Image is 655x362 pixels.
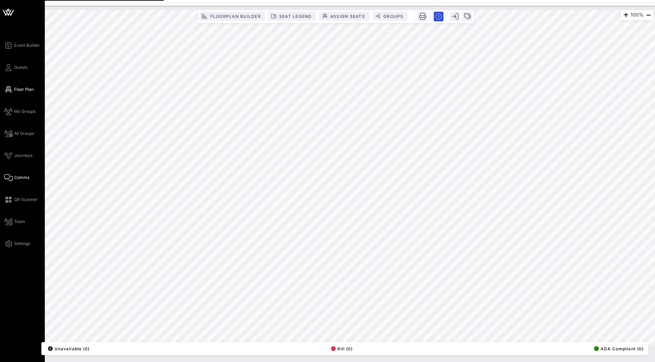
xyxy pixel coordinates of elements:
button: ADA Compliant (0) [592,344,644,353]
a: Event Builder [4,41,40,50]
button: Kill (0) [329,344,353,353]
span: Comms [14,174,29,181]
a: Floor Plan [4,85,34,94]
button: Assign Seats [320,12,369,21]
span: Groups [383,14,404,19]
a: Journeys [4,151,32,160]
span: Seat Legend [279,14,312,19]
div: 100% [621,10,654,20]
span: Journeys [14,152,32,159]
a: Guests [4,63,28,72]
span: Floor Plan [14,86,34,93]
span: Floorplan Builder [210,14,261,19]
button: /Unavailable (0) [46,344,90,353]
a: Team [4,217,25,226]
span: Event Builder [14,42,40,49]
a: Settings [4,239,30,248]
a: QR Scanner [4,195,38,204]
a: My Groups [4,107,36,116]
button: Groups [373,12,408,21]
span: QR Scanner [14,196,38,203]
span: Unavailable (0) [48,346,90,351]
span: Team [14,219,25,225]
span: All Groups [14,130,34,137]
button: Floorplan Builder [199,12,265,21]
span: My Groups [14,108,36,115]
span: Guests [14,64,28,71]
div: / [48,346,53,351]
button: Seat Legend [269,12,316,21]
span: ADA Compliant (0) [594,346,644,351]
span: Kill (0) [331,346,353,351]
span: Assign Seats [330,14,365,19]
a: Comms [4,173,29,182]
span: Settings [14,241,30,247]
a: All Groups [4,129,34,138]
